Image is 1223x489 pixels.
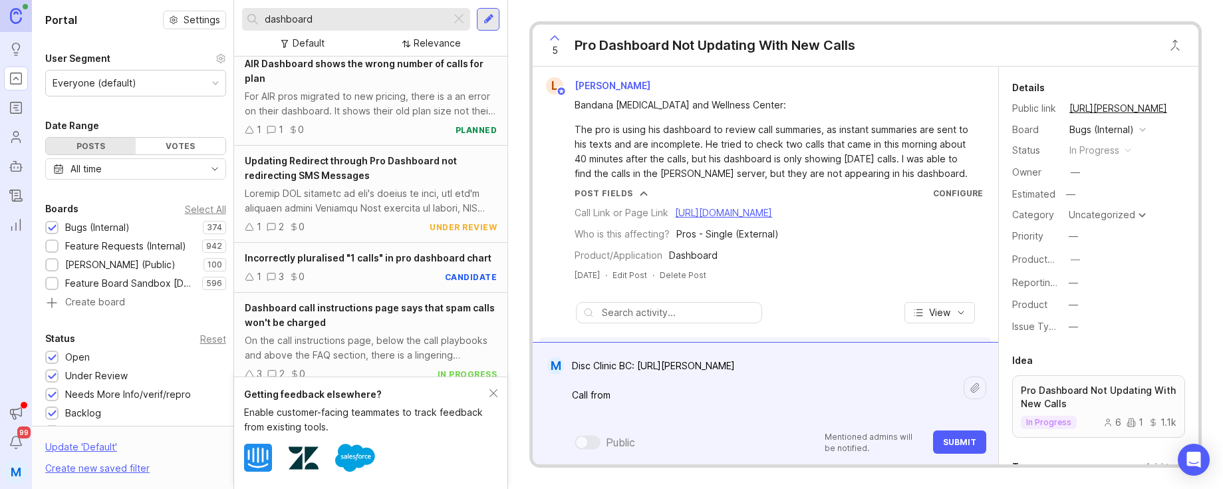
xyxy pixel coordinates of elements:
[46,138,136,154] div: Posts
[575,269,600,281] a: [DATE]
[53,76,136,90] div: Everyone (default)
[612,269,647,281] div: Edit Post
[299,269,305,284] div: 0
[245,155,457,181] span: Updating Redirect through Pro Dashboard not redirecting SMS Messages
[575,270,600,280] time: [DATE]
[257,269,261,284] div: 1
[234,146,507,243] a: Updating Redirect through Pro Dashboard not redirecting SMS MessagesLoremip DOL sitametc ad eli's...
[4,460,28,484] button: M
[4,37,28,61] a: Ideas
[575,188,633,199] div: Post Fields
[4,213,28,237] a: Reporting
[575,206,668,220] div: Call Link or Page Link
[1065,100,1171,117] a: [URL][PERSON_NAME]
[1012,208,1059,222] div: Category
[245,252,491,263] span: Incorrectly pluralised "1 calls" in pro dashboard chart
[257,220,261,234] div: 1
[1127,418,1143,427] div: 1
[575,80,650,91] span: [PERSON_NAME]
[70,162,102,176] div: All time
[4,430,28,454] button: Notifications
[1012,190,1055,199] div: Estimated
[279,122,283,137] div: 1
[1012,353,1033,369] div: Idea
[669,248,718,263] div: Dashboard
[564,353,963,422] textarea: Disc Clinic BC: [URL][PERSON_NAME] Call from
[163,11,226,29] button: Settings
[206,241,222,251] p: 942
[293,36,325,51] div: Default
[45,12,77,28] h1: Portal
[1069,122,1134,137] div: Bugs (Internal)
[4,154,28,178] a: Autopilot
[1012,122,1059,137] div: Board
[245,58,483,84] span: AIR Dashboard shows the wrong number of calls for plan
[4,67,28,90] a: Portal
[234,49,507,146] a: AIR Dashboard shows the wrong number of calls for planFor AIR pros migrated to new pricing, there...
[279,367,285,381] div: 2
[575,98,971,112] div: Bandana [MEDICAL_DATA] and Wellness Center:
[136,138,225,154] div: Votes
[1069,210,1135,220] div: Uncategorized
[456,124,497,136] div: planned
[652,269,654,281] div: ·
[1069,297,1078,312] div: —
[575,36,855,55] div: Pro Dashboard Not Updating With New Calls
[207,222,222,233] p: 374
[279,269,284,284] div: 3
[1067,251,1084,268] button: ProductboardID
[65,406,101,420] div: Backlog
[546,77,563,94] div: L
[299,367,305,381] div: 0
[206,278,222,289] p: 596
[1012,459,1035,475] div: Tags
[575,227,670,242] div: Who is this affecting?
[257,122,261,137] div: 1
[1149,418,1176,427] div: 1.1k
[45,331,75,347] div: Status
[1012,143,1059,158] div: Status
[547,357,564,375] div: M
[65,387,191,402] div: Needs More Info/verif/repro
[929,306,950,319] span: View
[335,438,375,478] img: Salesforce logo
[1178,444,1210,476] div: Open Intercom Messenger
[45,297,226,309] a: Create board
[1012,101,1059,116] div: Public link
[675,207,772,218] a: [URL][DOMAIN_NAME]
[1069,275,1078,290] div: —
[552,43,558,58] span: 5
[557,86,567,96] img: member badge
[430,222,497,233] div: under review
[606,434,635,450] div: Public
[200,335,226,343] div: Reset
[933,188,983,198] a: Configure
[676,227,779,242] div: Pros - Single (External)
[245,302,495,328] span: Dashboard call instructions page says that spam calls won't be charged
[45,440,117,461] div: Update ' Default '
[1012,321,1061,332] label: Issue Type
[184,13,220,27] span: Settings
[289,443,319,473] img: Zendesk logo
[1071,252,1080,267] div: —
[185,206,226,213] div: Select All
[45,461,150,476] div: Create new saved filter
[1162,32,1188,59] button: Close button
[10,8,22,23] img: Canny Home
[245,186,497,216] div: Loremip DOL sitametc ad eli's doeius te inci, utl etd'm aliquaen admini Veniamqu Nost exercita ul...
[234,243,507,293] a: Incorrectly pluralised "1 calls" in pro dashboard chart130candidate
[244,387,489,402] div: Getting feedback elsewhere?
[1021,384,1176,410] p: Pro Dashboard Not Updating With New Calls
[299,220,305,234] div: 0
[45,51,110,67] div: User Segment
[933,430,986,454] button: Submit
[414,36,461,51] div: Relevance
[1071,165,1080,180] div: —
[207,259,222,270] p: 100
[65,350,90,365] div: Open
[245,89,497,118] div: For AIR pros migrated to new pricing, there is a an error on their dashboard. It shows their old ...
[65,369,128,383] div: Under Review
[4,401,28,425] button: Announcements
